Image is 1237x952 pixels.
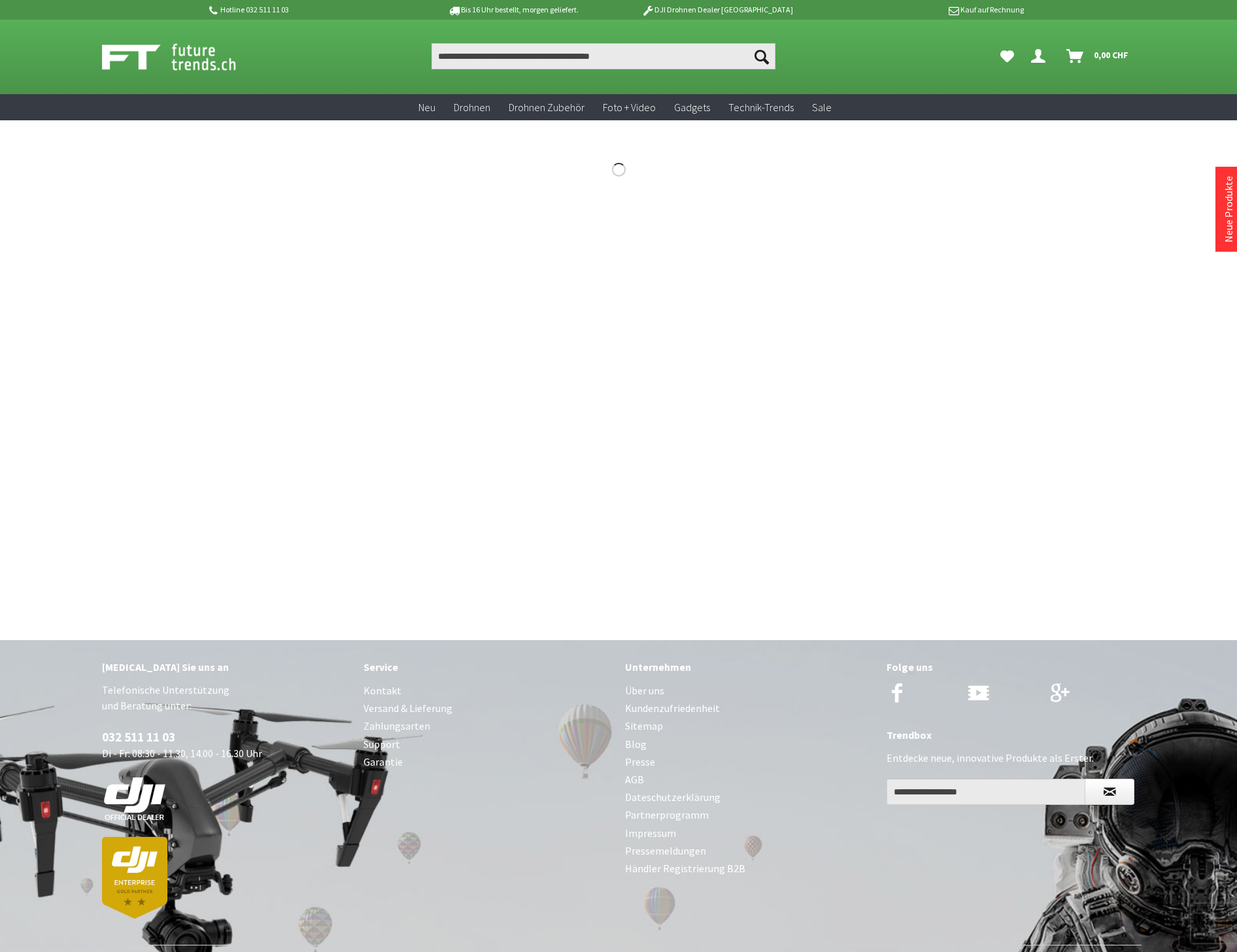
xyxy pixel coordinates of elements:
span: Drohnen Zubehör [509,101,585,114]
a: Neue Produkte [1222,176,1235,243]
a: Dateschutzerklärung [625,789,873,806]
a: Warenkorb [1061,43,1135,69]
div: Trendbox [887,726,1135,743]
a: Sale [803,94,841,121]
div: [MEDICAL_DATA] Sie uns an [102,658,350,675]
a: Technik-Trends [719,94,803,121]
img: Shop Futuretrends - zur Startseite wechseln [102,41,265,73]
a: Presse [625,753,873,771]
a: Hi, Serdar - Dein Konto [1026,43,1056,69]
p: Entdecke neue, innovative Produkte als Erster. [887,750,1135,766]
a: Drohnen Zubehör [500,94,594,121]
a: Kontakt [364,682,612,700]
a: Kundenzufriedenheit [625,700,873,717]
a: Zahlungsarten [364,717,612,735]
span: Technik-Trends [728,101,794,114]
span: Drohnen [454,101,490,114]
a: Gadgets [665,94,719,121]
a: Sitemap [625,717,873,735]
button: Newsletter abonnieren [1085,779,1134,805]
p: Bis 16 Uhr bestellt, morgen geliefert. [411,2,615,18]
span: Sale [812,101,832,114]
a: Meine Favoriten [994,43,1021,69]
a: Blog [625,736,873,753]
a: AGB [625,771,873,789]
img: white-dji-schweiz-logo-official_140x140.png [102,777,167,821]
a: Drohnen [445,94,500,121]
a: Impressum [625,824,873,842]
input: Produkt, Marke, Kategorie, EAN, Artikelnummer… [432,43,775,69]
a: Versand & Lieferung [364,700,612,717]
img: dji-partner-enterprise_goldLoJgYOWPUIEBO.png [102,837,167,919]
p: Kauf auf Rechnung [819,2,1023,18]
a: Foto + Video [594,94,665,121]
div: Unternehmen [625,658,873,675]
a: Partnerprogramm [625,806,873,824]
span: 0,00 CHF [1094,44,1128,65]
a: 032 511 11 03 [102,729,175,745]
a: Händler Registrierung B2B [625,860,873,877]
a: Über uns [625,682,873,700]
p: Hotline 032 511 11 03 [207,2,411,18]
a: Neu [409,94,445,121]
a: Pressemeldungen [625,842,873,860]
a: Support [364,736,612,753]
p: DJI Drohnen Dealer [GEOGRAPHIC_DATA] [615,2,819,18]
span: Foto + Video [603,101,656,114]
input: Ihre E-Mail Adresse [887,779,1085,805]
span: Gadgets [674,101,710,114]
span: Neu [418,101,435,114]
a: Garantie [364,753,612,771]
p: Telefonische Unterstützung und Beratung unter: Di - Fr: 08:30 - 11.30, 14.00 - 16.30 Uhr [102,682,350,919]
button: Suchen [748,43,775,69]
div: Service [364,658,612,675]
div: Folge uns [887,658,1135,675]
